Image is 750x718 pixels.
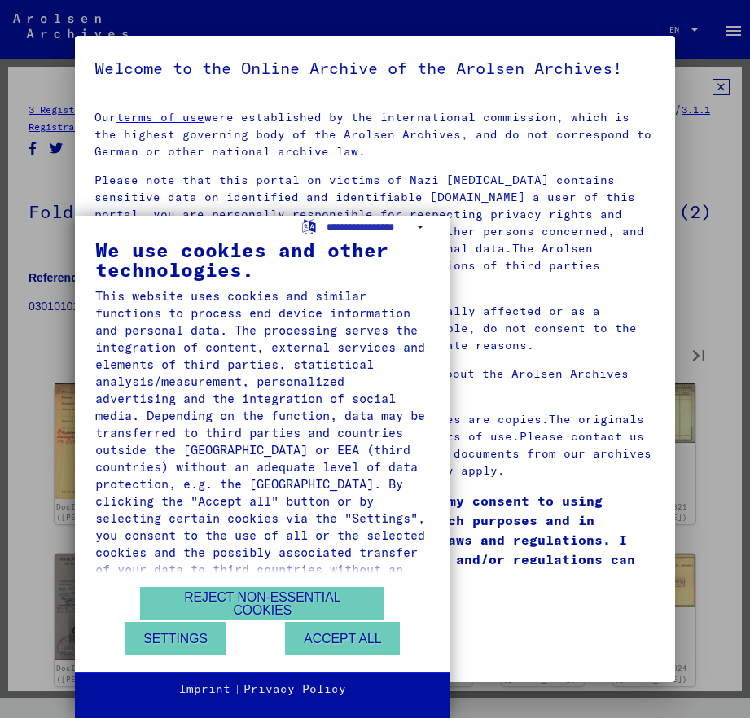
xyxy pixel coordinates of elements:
button: Accept all [285,622,400,655]
a: Imprint [179,681,230,698]
div: This website uses cookies and similar functions to process end device information and personal da... [95,287,430,595]
button: Settings [125,622,226,655]
div: We use cookies and other technologies. [95,240,430,279]
button: Reject non-essential cookies [140,587,384,620]
a: Privacy Policy [243,681,346,698]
